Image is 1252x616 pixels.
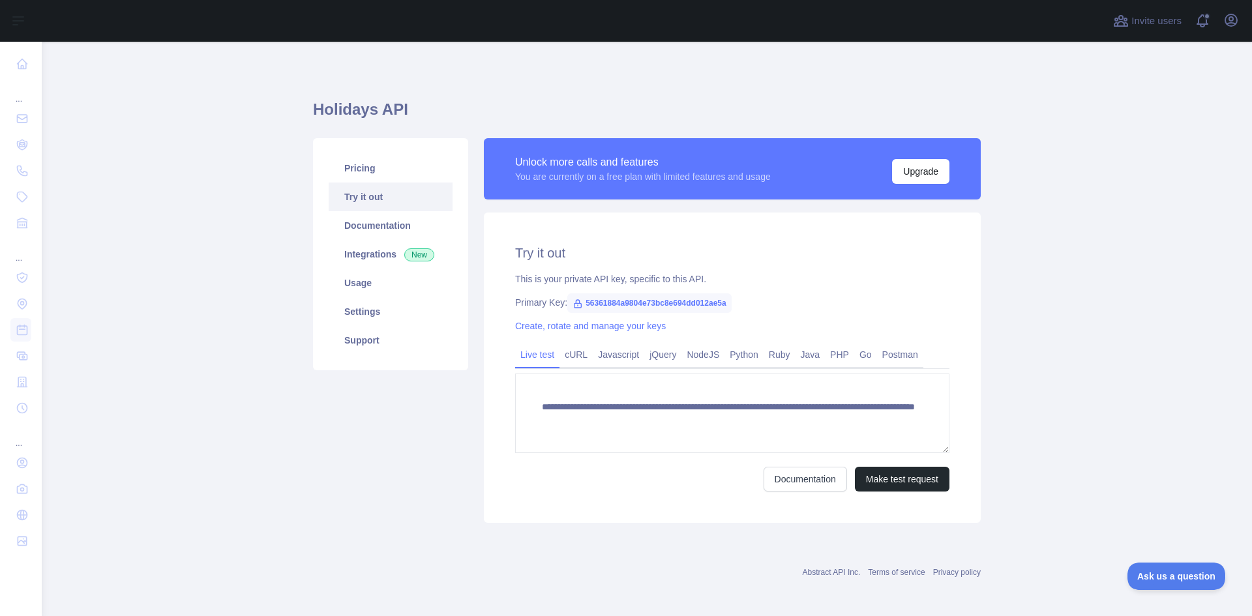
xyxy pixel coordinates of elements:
button: Upgrade [892,159,949,184]
button: Make test request [855,467,949,491]
a: Settings [329,297,453,326]
a: PHP [825,344,854,365]
span: New [404,248,434,261]
span: 56361884a9804e73bc8e694dd012ae5a [567,293,732,313]
div: You are currently on a free plan with limited features and usage [515,170,771,183]
a: Live test [515,344,559,365]
div: ... [10,237,31,263]
div: Unlock more calls and features [515,154,771,170]
a: NodeJS [681,344,724,365]
iframe: Toggle Customer Support [1127,563,1226,590]
a: Javascript [593,344,644,365]
h2: Try it out [515,244,949,262]
span: Invite users [1131,14,1182,29]
a: cURL [559,344,593,365]
div: This is your private API key, specific to this API. [515,272,949,286]
a: Documentation [764,467,847,491]
a: jQuery [644,344,681,365]
a: Pricing [329,154,453,183]
button: Invite users [1110,10,1184,31]
a: Create, rotate and manage your keys [515,321,666,331]
a: Postman [877,344,923,365]
div: ... [10,422,31,448]
a: Terms of service [868,568,925,577]
div: ... [10,78,31,104]
a: Usage [329,269,453,297]
a: Java [796,344,826,365]
a: Ruby [764,344,796,365]
a: Python [724,344,764,365]
div: Primary Key: [515,296,949,309]
h1: Holidays API [313,99,981,130]
a: Integrations New [329,240,453,269]
a: Privacy policy [933,568,981,577]
a: Support [329,326,453,355]
a: Go [854,344,877,365]
a: Documentation [329,211,453,240]
a: Try it out [329,183,453,211]
a: Abstract API Inc. [803,568,861,577]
